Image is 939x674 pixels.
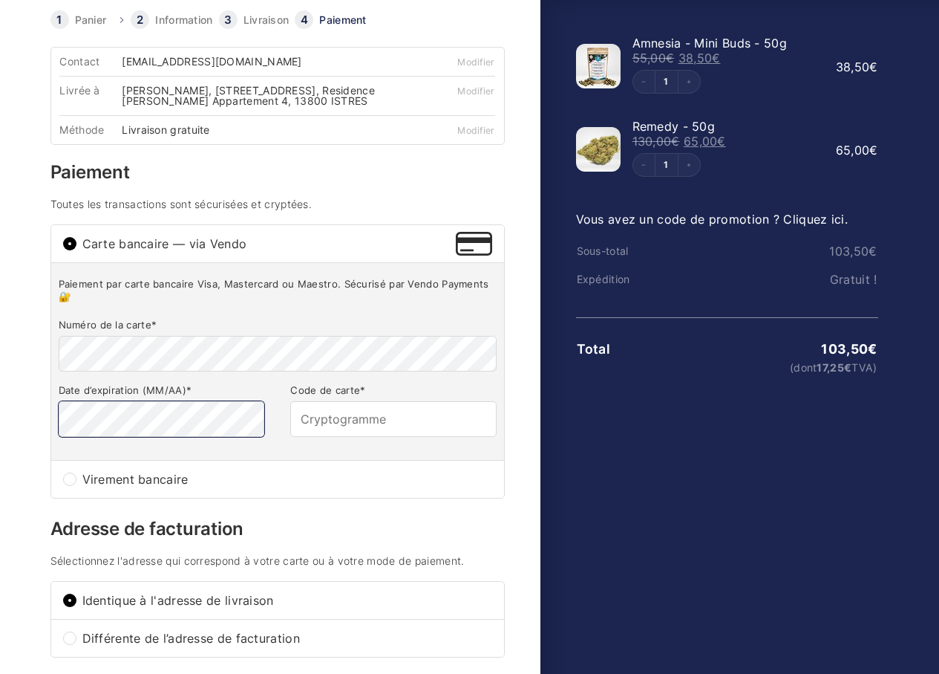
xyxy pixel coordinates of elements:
bdi: 38,50 [836,59,878,74]
div: Livraison gratuite [122,125,220,135]
button: Decrement [633,71,655,93]
a: Paiement [319,15,366,25]
div: Livrée à [59,85,122,106]
span: Différente de l’adresse de facturation [82,632,492,644]
bdi: 130,00 [632,134,680,149]
bdi: 55,00 [632,51,675,65]
bdi: 65,00 [684,134,726,149]
input: Cryptogramme [290,401,496,437]
td: Gratuit ! [676,273,877,286]
span: € [868,244,877,259]
span: € [712,51,720,65]
label: Code de carte [290,384,496,397]
button: Increment [678,71,700,93]
div: [EMAIL_ADDRESS][DOMAIN_NAME] [122,56,312,67]
span: Carte bancaire — via Vendo [82,238,457,250]
a: Edit [655,161,678,169]
bdi: 103,50 [821,341,877,357]
div: [PERSON_NAME], [STREET_ADDRESS], Residence [PERSON_NAME] Appartement 4, 13800 ISTRES [122,85,422,106]
span: € [671,134,679,149]
bdi: 103,50 [829,244,877,259]
th: Sous-total [576,245,677,257]
bdi: 38,50 [678,51,721,65]
small: (dont TVA) [677,363,877,373]
span: Virement bancaire [82,473,492,485]
div: Contact [59,56,122,67]
span: Identique à l'adresse de livraison [82,594,492,606]
span: € [868,341,877,357]
span: Remedy - 50g [632,119,716,134]
span: € [666,51,674,65]
a: Livraison [243,15,289,25]
span: € [844,361,851,374]
label: Date d’expiration (MM/AA) [59,384,264,397]
a: Panier [75,15,107,25]
span: Amnesia - Mini Buds - 50g [632,36,788,51]
img: Carte bancaire — via Vendo [456,232,491,256]
span: 17,25 [817,361,851,374]
button: Decrement [633,154,655,176]
bdi: 65,00 [836,143,878,158]
a: Edit [655,77,678,86]
a: Modifier [457,56,494,68]
a: Modifier [457,85,494,97]
p: Paiement par carte bancaire Visa, Mastercard ou Maestro. Sécurisé par Vendo Payments 🔐 [59,278,497,302]
span: € [717,134,725,149]
h4: Toutes les transactions sont sécurisées et cryptées. [50,199,505,210]
button: Increment [678,154,700,176]
a: Information [155,15,212,25]
span: € [869,59,877,74]
h4: Sélectionnez l'adresse qui correspond à votre carte ou à votre mode de paiement. [50,556,505,566]
h3: Adresse de facturation [50,520,505,538]
div: Méthode [59,125,122,135]
a: Modifier [457,125,494,136]
th: Total [576,342,677,357]
th: Expédition [576,273,677,285]
h3: Paiement [50,163,505,181]
label: Numéro de la carte [59,319,497,331]
span: € [869,143,877,158]
a: Vous avez un code de promotion ? Cliquez ici. [576,212,848,227]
